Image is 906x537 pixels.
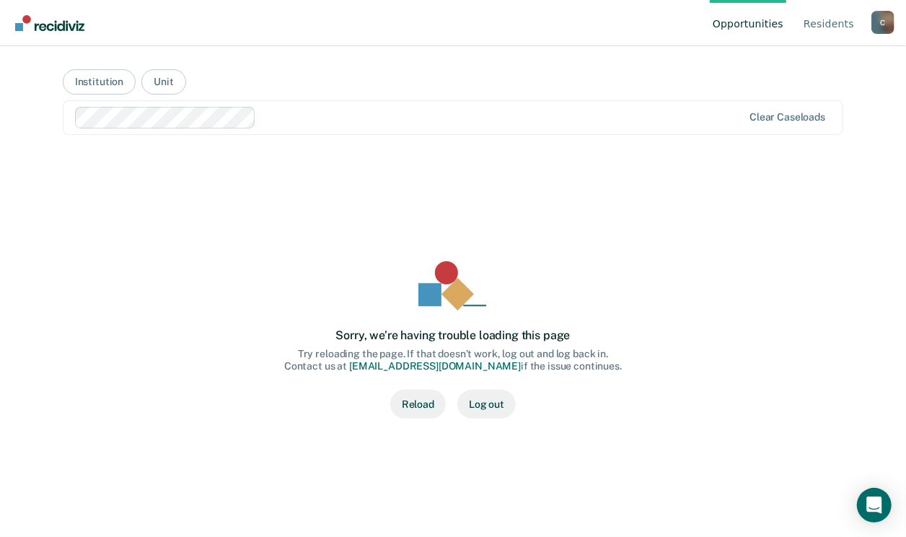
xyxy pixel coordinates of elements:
[390,390,446,419] button: Reload
[284,348,622,372] div: Try reloading the page. If that doesn’t work, log out and log back in. Contact us at if the issue...
[749,111,825,123] div: Clear caseloads
[336,328,571,342] div: Sorry, we’re having trouble loading this page
[141,69,185,95] button: Unit
[457,390,516,419] button: Log out
[871,11,894,34] div: C
[871,11,894,34] button: Profile dropdown button
[349,360,521,372] a: [EMAIL_ADDRESS][DOMAIN_NAME]
[63,69,136,95] button: Institution
[15,15,84,31] img: Recidiviz
[857,488,892,523] div: Open Intercom Messenger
